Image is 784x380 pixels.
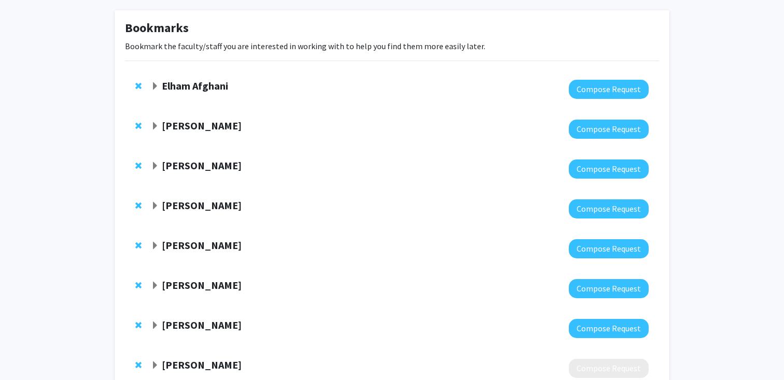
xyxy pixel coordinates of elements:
[8,333,44,372] iframe: Chat
[151,321,159,330] span: Expand Rejji Kuruvilla Bookmark
[162,318,242,331] strong: [PERSON_NAME]
[151,162,159,170] span: Expand Raj Mukherjee Bookmark
[151,282,159,290] span: Expand Mahendra Damarla Bookmark
[569,319,649,338] button: Compose Request to Rejji Kuruvilla
[162,279,242,291] strong: [PERSON_NAME]
[125,40,659,52] p: Bookmark the faculty/staff you are interested in working with to help you find them more easily l...
[569,120,649,139] button: Compose Request to Tian-Li Wang
[569,199,649,218] button: Compose Request to Kunihiro Matsushita
[162,119,242,132] strong: [PERSON_NAME]
[135,82,142,90] span: Remove Elham Afghani from bookmarks
[151,361,159,370] span: Expand Gregory Bowman Bookmark
[151,202,159,210] span: Expand Kunihiro Matsushita Bookmark
[135,241,142,250] span: Remove Todd Kolb from bookmarks
[162,199,242,212] strong: [PERSON_NAME]
[125,21,659,36] h1: Bookmarks
[162,239,242,252] strong: [PERSON_NAME]
[569,159,649,179] button: Compose Request to Raj Mukherjee
[162,358,242,371] strong: [PERSON_NAME]
[569,279,649,298] button: Compose Request to Mahendra Damarla
[162,159,242,172] strong: [PERSON_NAME]
[162,79,228,92] strong: Elham Afghani
[151,82,159,91] span: Expand Elham Afghani Bookmark
[569,359,649,378] button: Compose Request to Gregory Bowman
[135,162,142,170] span: Remove Raj Mukherjee from bookmarks
[569,80,649,99] button: Compose Request to Elham Afghani
[135,281,142,289] span: Remove Mahendra Damarla from bookmarks
[151,122,159,130] span: Expand Tian-Li Wang Bookmark
[135,122,142,130] span: Remove Tian-Li Wang from bookmarks
[135,321,142,329] span: Remove Rejji Kuruvilla from bookmarks
[135,201,142,210] span: Remove Kunihiro Matsushita from bookmarks
[135,361,142,369] span: Remove Gregory Bowman from bookmarks
[151,242,159,250] span: Expand Todd Kolb Bookmark
[569,239,649,258] button: Compose Request to Todd Kolb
